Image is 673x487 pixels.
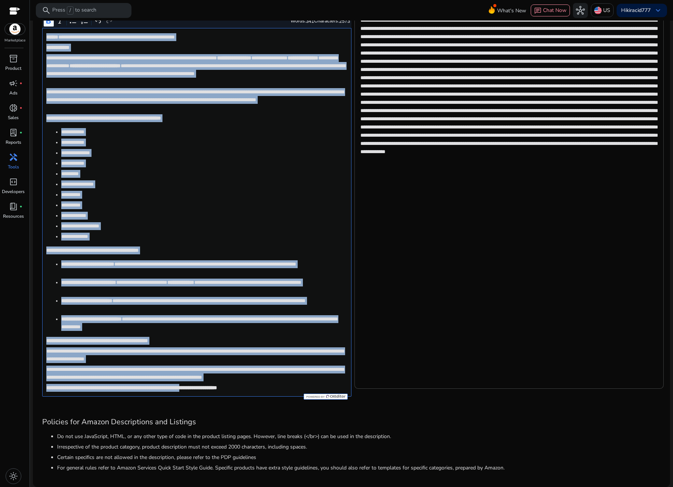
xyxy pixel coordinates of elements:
p: Sales [8,114,19,121]
button: hub [573,3,588,18]
span: code_blocks [9,177,18,186]
label: 341 [306,18,314,24]
li: For general rules refer to Amazon Services Quick Start Style Guide. Specific products have extra ... [57,464,661,472]
p: Product [5,65,21,72]
span: book_4 [9,202,18,211]
img: us.svg [594,7,602,14]
span: fiber_manual_record [19,106,22,109]
p: US [603,4,610,17]
span: light_mode [9,472,18,481]
label: 2573 [339,18,350,24]
span: inventory_2 [9,54,18,63]
span: chat [534,7,542,15]
p: Tools [8,164,19,170]
li: Certain specifics are not allowed in the description, please refer to the PDP guidelines [57,453,661,461]
span: campaign [9,79,18,88]
span: / [67,6,74,15]
div: Rich Text Editor. Editing area: main. Press Alt+0 for help. [42,28,351,397]
p: Marketplace [4,38,25,43]
span: handyman [9,153,18,162]
p: Resources [3,213,24,220]
p: Press to search [52,6,96,15]
li: Irrespective of the product category, product description must not exceed 2000 characters, includ... [57,443,661,451]
h3: Policies for Amazon Descriptions and Listings [42,418,661,426]
p: Developers [2,188,25,195]
button: chatChat Now [531,4,570,16]
li: Do not use JavaScript, HTML, or any other type of code in the product listing pages. However, lin... [57,432,661,440]
span: What's New [497,4,526,17]
span: lab_profile [9,128,18,137]
span: donut_small [9,103,18,112]
span: Chat Now [543,7,567,14]
span: fiber_manual_record [19,131,22,134]
span: fiber_manual_record [19,205,22,208]
b: kiracid777 [626,7,651,14]
span: hub [576,6,585,15]
p: Reports [6,139,21,146]
span: Powered by [306,395,325,398]
p: Ads [9,90,18,96]
span: keyboard_arrow_down [654,6,663,15]
p: Hi [621,8,651,13]
img: amazon.svg [5,24,25,35]
span: fiber_manual_record [19,82,22,85]
span: search [42,6,51,15]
